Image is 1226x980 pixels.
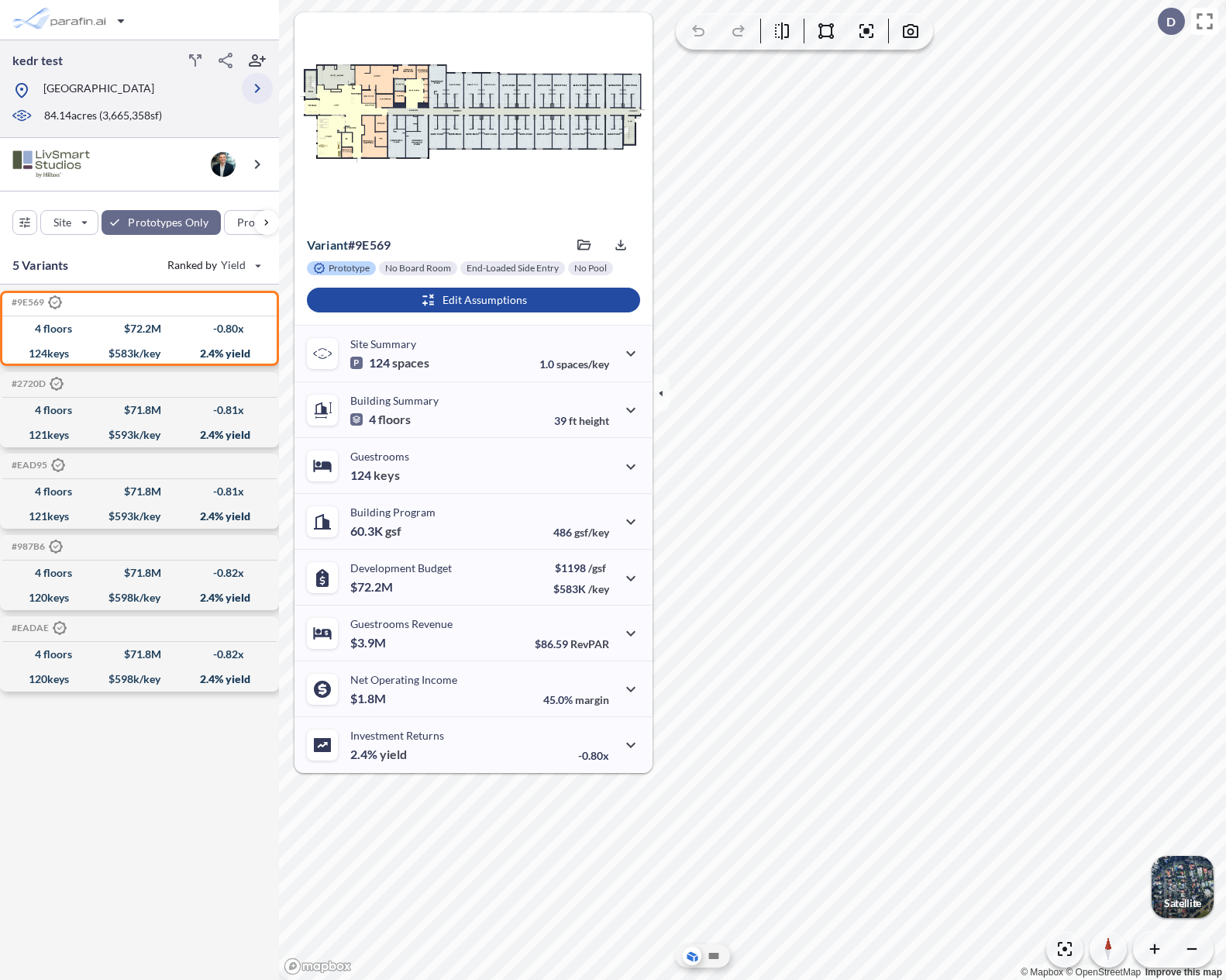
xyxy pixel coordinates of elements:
[1152,856,1214,918] img: Switcher Image
[43,81,154,100] p: [GEOGRAPHIC_DATA]
[350,691,388,706] p: $1.8M
[350,729,444,742] p: Investment Returns
[570,637,609,650] span: RevPAR
[1166,15,1176,29] p: D
[350,673,457,686] p: Net Operating Income
[556,357,609,371] span: spaces/key
[535,637,609,650] p: $86.59
[9,378,64,392] h5: Click to copy the code
[579,414,609,427] span: height
[102,210,221,235] button: Prototypes Only
[553,582,609,595] p: $583K
[683,947,701,965] button: Aerial View
[350,506,436,519] p: Building Program
[588,582,609,595] span: /key
[350,450,409,463] p: Guestrooms
[12,256,69,274] p: 5 Variants
[1145,967,1222,978] a: Improve this map
[40,210,98,235] button: Site
[221,257,246,273] span: Yield
[1021,967,1063,978] a: Mapbox
[53,215,71,230] p: Site
[553,526,609,539] p: 486
[1066,967,1141,978] a: OpenStreetMap
[237,215,281,230] p: Program
[211,152,236,177] img: user logo
[1164,897,1201,909] p: Satellite
[575,693,609,706] span: margin
[350,523,401,539] p: 60.3K
[12,52,63,69] p: kedr test
[350,337,416,350] p: Site Summary
[539,357,609,371] p: 1.0
[350,747,407,762] p: 2.4%
[307,237,348,252] span: Variant
[307,237,391,253] p: # 9e569
[392,355,429,371] span: spaces
[443,292,527,308] p: Edit Assumptions
[554,414,609,427] p: 39
[1152,856,1214,918] button: Switcher ImageSatellite
[350,394,439,407] p: Building Summary
[9,459,65,473] h5: Click to copy the code
[350,355,429,371] p: 124
[329,262,370,274] p: Prototype
[350,412,411,427] p: 4
[307,288,640,312] button: Edit Assumptions
[378,412,411,427] span: floors
[374,468,400,483] span: keys
[9,622,67,636] h5: Click to copy the code
[12,150,90,178] img: BrandImage
[44,108,162,125] p: 84.14 acres ( 3,665,358 sf)
[350,635,388,650] p: $3.9M
[350,561,452,575] p: Development Budget
[284,958,352,975] a: Mapbox homepage
[467,262,559,274] p: End-Loaded Side Entry
[553,561,609,575] p: $1198
[380,747,407,762] span: yield
[588,561,606,575] span: /gsf
[704,947,723,965] button: Site Plan
[574,262,607,274] p: No Pool
[543,693,609,706] p: 45.0%
[350,579,395,595] p: $72.2M
[155,253,271,278] button: Ranked by Yield
[574,526,609,539] span: gsf/key
[385,262,451,274] p: No Board Room
[350,617,453,630] p: Guestrooms Revenue
[569,414,577,427] span: ft
[350,468,400,483] p: 124
[385,523,401,539] span: gsf
[224,210,308,235] button: Program
[9,296,62,310] h5: Click to copy the code
[9,540,63,554] h5: Click to copy the code
[128,215,208,230] p: Prototypes Only
[578,749,609,762] p: -0.80x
